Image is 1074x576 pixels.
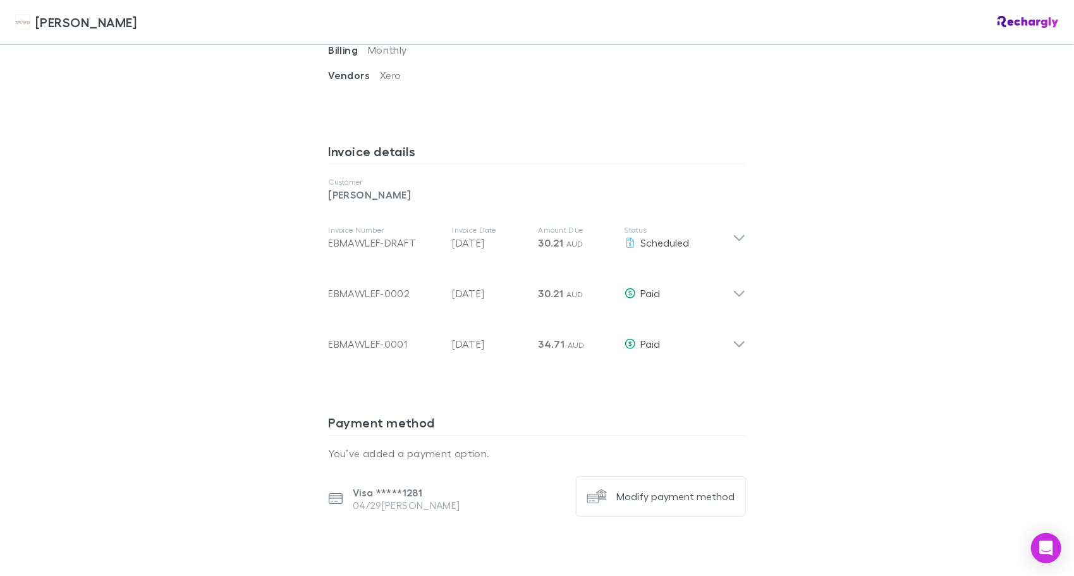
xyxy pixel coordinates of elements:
[625,225,733,235] p: Status
[319,212,756,263] div: Invoice NumberEBMAWLEF-DRAFTInvoice Date[DATE]Amount Due30.21 AUDStatusScheduled
[1031,533,1061,563] div: Open Intercom Messenger
[329,144,746,164] h3: Invoice details
[539,236,564,249] span: 30.21
[998,16,1059,28] img: Rechargly Logo
[641,338,661,350] span: Paid
[453,225,528,235] p: Invoice Date
[453,235,528,250] p: [DATE]
[587,486,607,506] img: Modify payment method's Logo
[329,69,381,82] span: Vendors
[15,15,30,30] img: Hales Douglass's Logo
[641,236,690,248] span: Scheduled
[380,69,401,81] span: Xero
[353,499,460,512] p: 04/29 [PERSON_NAME]
[329,286,442,301] div: EBMAWLEF-0002
[368,44,407,56] span: Monthly
[319,263,756,314] div: EBMAWLEF-0002[DATE]30.21 AUDPaid
[641,287,661,299] span: Paid
[329,44,369,56] span: Billing
[453,286,528,301] p: [DATE]
[329,235,442,250] div: EBMAWLEF-DRAFT
[329,225,442,235] p: Invoice Number
[453,336,528,352] p: [DATE]
[329,177,746,187] p: Customer
[329,415,746,435] h3: Payment method
[35,13,137,32] span: [PERSON_NAME]
[576,476,746,517] button: Modify payment method
[539,225,614,235] p: Amount Due
[568,340,585,350] span: AUD
[329,446,746,461] p: You’ve added a payment option.
[539,287,564,300] span: 30.21
[319,314,756,364] div: EBMAWLEF-0001[DATE]34.71 AUDPaid
[566,239,583,248] span: AUD
[329,336,442,352] div: EBMAWLEF-0001
[566,290,583,299] span: AUD
[617,490,735,503] div: Modify payment method
[539,338,565,350] span: 34.71
[329,187,746,202] p: [PERSON_NAME]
